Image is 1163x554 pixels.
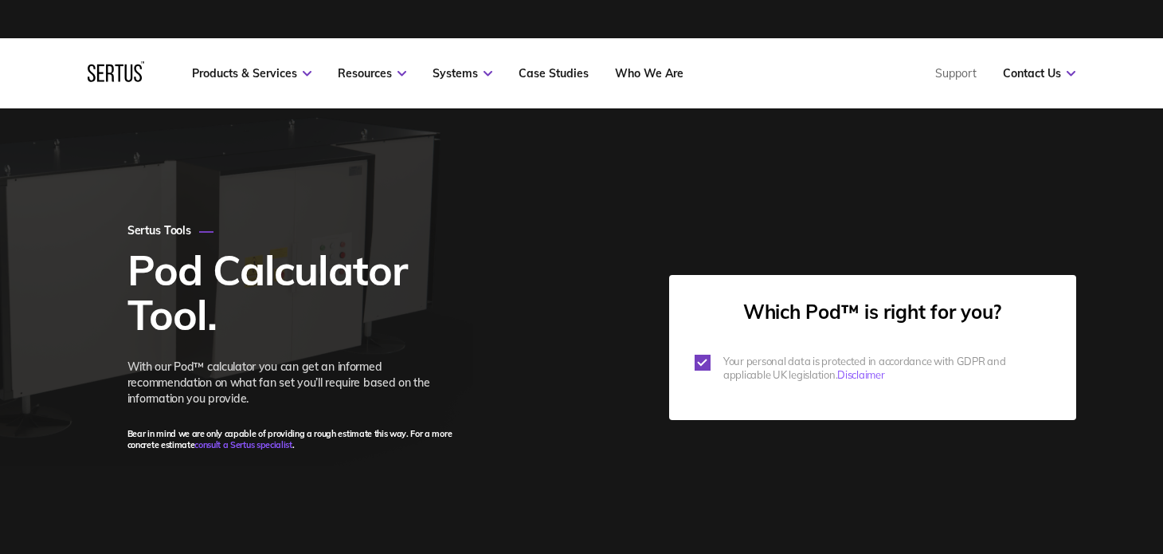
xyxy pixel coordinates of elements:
[837,368,884,381] a: Disclaimer
[519,66,589,81] a: Case Studies
[935,66,977,81] a: Support
[723,355,1050,382] p: Your personal data is protected in accordance with GDPR and applicable UK legislation.
[433,66,492,81] a: Systems
[127,359,455,407] p: With our Pod™ calculator you can get an informed recommendation on what fan set you’ll require ba...
[695,301,1051,324] h3: Which Pod™ is right for you?
[194,439,292,450] a: consult a Sertus specialist
[127,223,455,239] h3: Sertus Tools
[1003,66,1075,81] a: Contact Us
[615,66,683,81] a: Who We Are
[127,248,455,337] h1: Pod Calculator Tool.
[192,66,311,81] a: Products & Services
[338,66,406,81] a: Resources
[127,428,455,450] h6: Bear in mind we are only capable of providing a rough estimate this way. For a more concrete esti...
